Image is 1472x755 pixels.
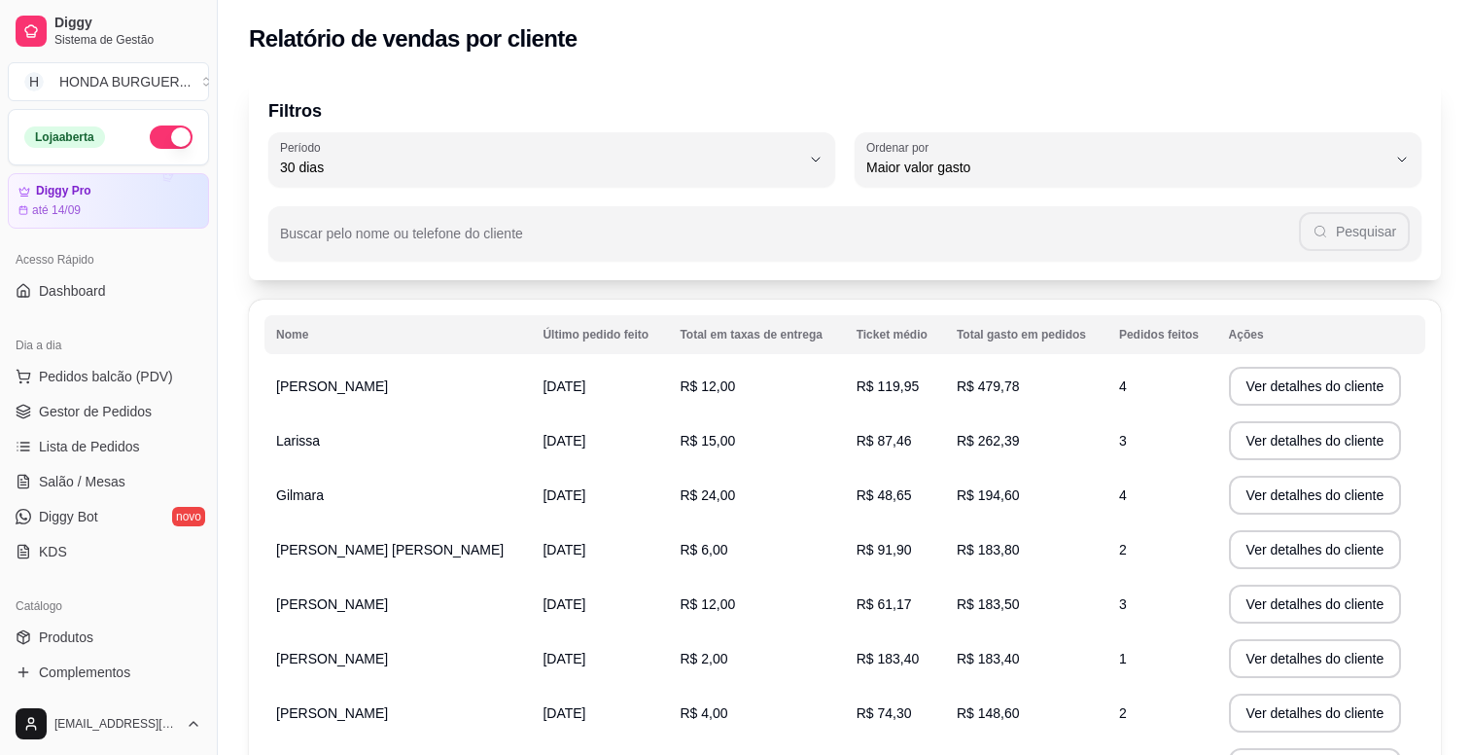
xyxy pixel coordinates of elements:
input: Buscar pelo nome ou telefone do cliente [280,232,1299,251]
a: Gestor de Pedidos [8,396,209,427]
span: Gilmara [276,487,324,503]
p: Filtros [268,97,1421,125]
span: 4 [1119,378,1127,394]
th: Total gasto em pedidos [945,315,1107,354]
button: Ordenar porMaior valor gasto [855,132,1421,187]
span: R$ 15,00 [680,433,735,449]
label: Ordenar por [866,139,935,156]
a: Diggy Proaté 14/09 [8,173,209,229]
button: Ver detalhes do cliente [1229,367,1402,406]
span: [DATE] [543,705,585,721]
th: Ações [1217,315,1425,354]
h2: Relatório de vendas por cliente [249,23,578,54]
a: Complementos [8,657,209,688]
span: [DATE] [543,542,585,557]
span: [DATE] [543,596,585,612]
th: Pedidos feitos [1107,315,1217,354]
span: [DATE] [543,433,585,449]
span: R$ 6,00 [680,542,727,557]
span: [DATE] [543,651,585,666]
span: 3 [1119,433,1127,449]
span: KDS [39,542,67,561]
div: Catálogo [8,591,209,622]
div: Loja aberta [24,126,105,148]
span: Pedidos balcão (PDV) [39,367,173,386]
span: R$ 74,30 [857,705,912,721]
a: Diggy Botnovo [8,501,209,532]
span: Sistema de Gestão [54,32,201,48]
button: Período30 dias [268,132,835,187]
span: R$ 183,80 [957,542,1020,557]
th: Nome [264,315,531,354]
div: HONDA BURGUER ... [59,72,191,91]
span: R$ 12,00 [680,378,735,394]
span: Produtos [39,628,93,647]
span: [DATE] [543,487,585,503]
div: Acesso Rápido [8,244,209,275]
span: Maior valor gasto [866,158,1386,177]
button: Pedidos balcão (PDV) [8,361,209,392]
span: R$ 87,46 [857,433,912,449]
span: H [24,72,44,91]
span: R$ 119,95 [857,378,920,394]
span: R$ 194,60 [957,487,1020,503]
button: Alterar Status [150,126,193,149]
span: [EMAIL_ADDRESS][DOMAIN_NAME] [54,716,178,732]
span: 2 [1119,705,1127,721]
span: Salão / Mesas [39,472,125,491]
span: [PERSON_NAME] [276,378,388,394]
span: Diggy [54,15,201,32]
button: Ver detalhes do cliente [1229,639,1402,678]
article: até 14/09 [32,202,81,218]
span: R$ 2,00 [680,651,727,666]
span: Dashboard [39,281,106,301]
a: Lista de Pedidos [8,431,209,462]
button: Ver detalhes do cliente [1229,421,1402,460]
th: Ticket médio [845,315,945,354]
button: Ver detalhes do cliente [1229,530,1402,569]
button: [EMAIL_ADDRESS][DOMAIN_NAME] [8,701,209,747]
span: R$ 183,50 [957,596,1020,612]
span: R$ 91,90 [857,542,912,557]
span: Larissa [276,433,320,449]
span: 30 dias [280,158,800,177]
span: [DATE] [543,378,585,394]
span: 3 [1119,596,1127,612]
button: Ver detalhes do cliente [1229,476,1402,515]
button: Ver detalhes do cliente [1229,694,1402,733]
span: [PERSON_NAME] [PERSON_NAME] [276,542,504,557]
span: 2 [1119,542,1127,557]
span: [PERSON_NAME] [276,596,388,612]
span: R$ 262,39 [957,433,1020,449]
a: KDS [8,536,209,567]
span: Gestor de Pedidos [39,402,152,421]
span: R$ 183,40 [857,651,920,666]
a: Produtos [8,622,209,653]
span: Lista de Pedidos [39,437,140,456]
span: R$ 24,00 [680,487,735,503]
span: R$ 48,65 [857,487,912,503]
a: Salão / Mesas [8,466,209,497]
a: DiggySistema de Gestão [8,8,209,54]
button: Ver detalhes do cliente [1229,585,1402,624]
span: Complementos [39,663,130,682]
span: R$ 479,78 [957,378,1020,394]
span: [PERSON_NAME] [276,705,388,721]
span: Diggy Bot [39,507,98,526]
span: R$ 148,60 [957,705,1020,721]
div: Dia a dia [8,330,209,361]
span: 4 [1119,487,1127,503]
span: R$ 61,17 [857,596,912,612]
button: Select a team [8,62,209,101]
th: Último pedido feito [531,315,668,354]
span: R$ 4,00 [680,705,727,721]
article: Diggy Pro [36,184,91,198]
span: 1 [1119,651,1127,666]
span: R$ 12,00 [680,596,735,612]
th: Total em taxas de entrega [668,315,844,354]
label: Período [280,139,327,156]
span: [PERSON_NAME] [276,651,388,666]
a: Dashboard [8,275,209,306]
span: R$ 183,40 [957,651,1020,666]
